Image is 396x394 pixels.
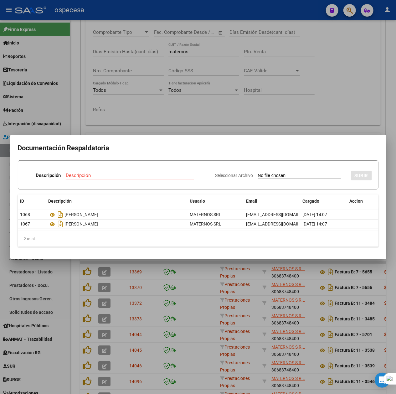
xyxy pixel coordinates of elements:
span: Email [246,199,258,204]
span: Usuario [190,199,205,204]
datatable-header-cell: Email [244,194,300,208]
datatable-header-cell: Cargado [300,194,347,208]
div: [PERSON_NAME] [49,219,185,229]
span: Descripción [49,199,72,204]
span: Seleccionar Archivo [215,173,253,178]
span: Accion [350,199,363,204]
span: [DATE] 14:07 [303,212,327,217]
span: ID [20,199,24,204]
span: SUBIR [355,173,368,179]
datatable-header-cell: ID [18,194,46,208]
span: MATERNOS SRL [190,221,222,226]
button: SUBIR [351,171,372,180]
div: 2 total [18,231,378,247]
h2: Documentación Respaldatoria [18,142,378,154]
i: Descargar documento [57,219,65,229]
span: [DATE] 14:07 [303,221,327,226]
datatable-header-cell: Accion [347,194,378,208]
datatable-header-cell: Usuario [188,194,244,208]
div: Open Intercom Messenger [375,373,390,388]
div: [PERSON_NAME] [49,210,185,220]
span: 1068 [20,212,30,217]
span: [EMAIL_ADDRESS][DOMAIN_NAME] [246,212,316,217]
span: [EMAIL_ADDRESS][DOMAIN_NAME] [246,221,316,226]
span: MATERNOS SRL [190,212,222,217]
datatable-header-cell: Descripción [46,194,188,208]
span: 1067 [20,221,30,226]
span: Cargado [303,199,320,204]
i: Descargar documento [57,210,65,220]
p: Descripción [36,172,61,179]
